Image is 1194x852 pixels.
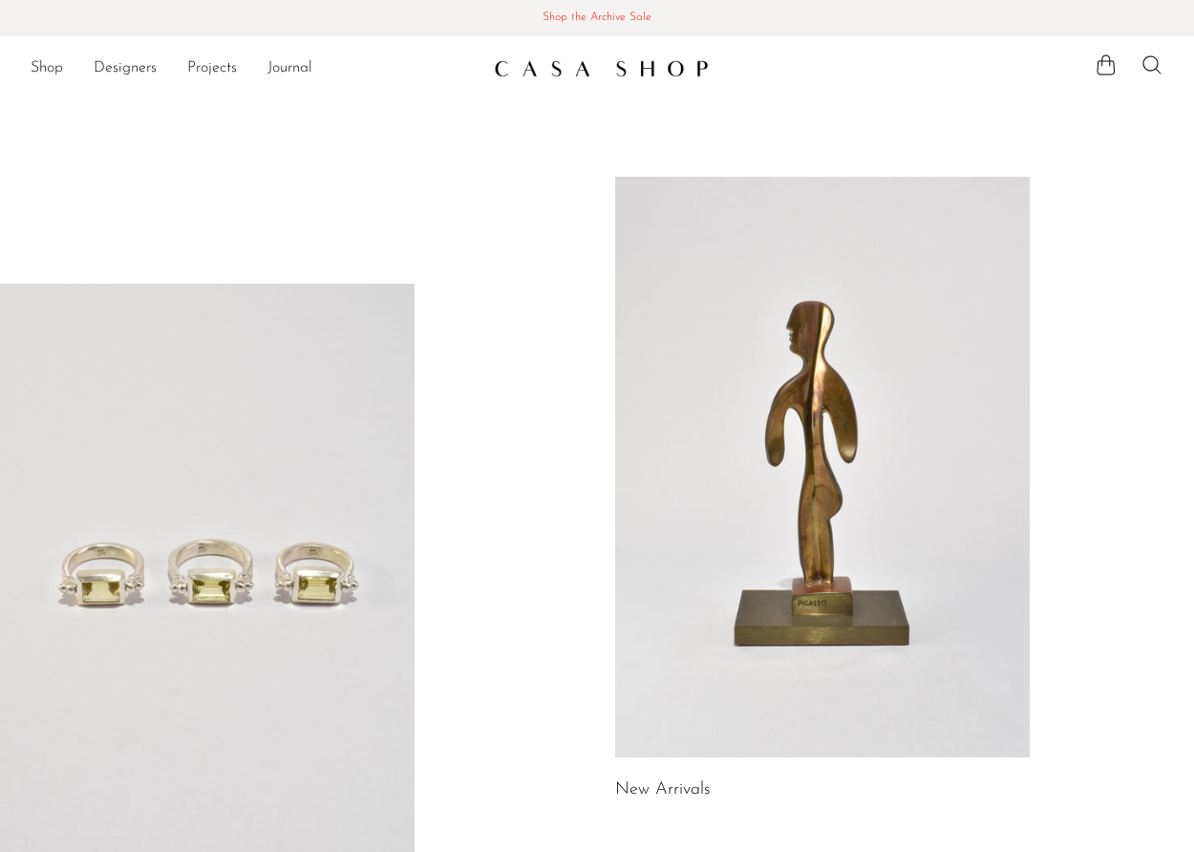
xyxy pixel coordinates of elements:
[31,53,479,85] nav: Desktop navigation
[31,56,63,81] a: Shop
[15,8,1179,29] span: Shop the Archive Sale
[187,56,237,81] a: Projects
[267,56,312,81] a: Journal
[31,53,479,85] ul: NEW HEADER MENU
[615,781,711,799] a: New Arrivals
[94,56,157,81] a: Designers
